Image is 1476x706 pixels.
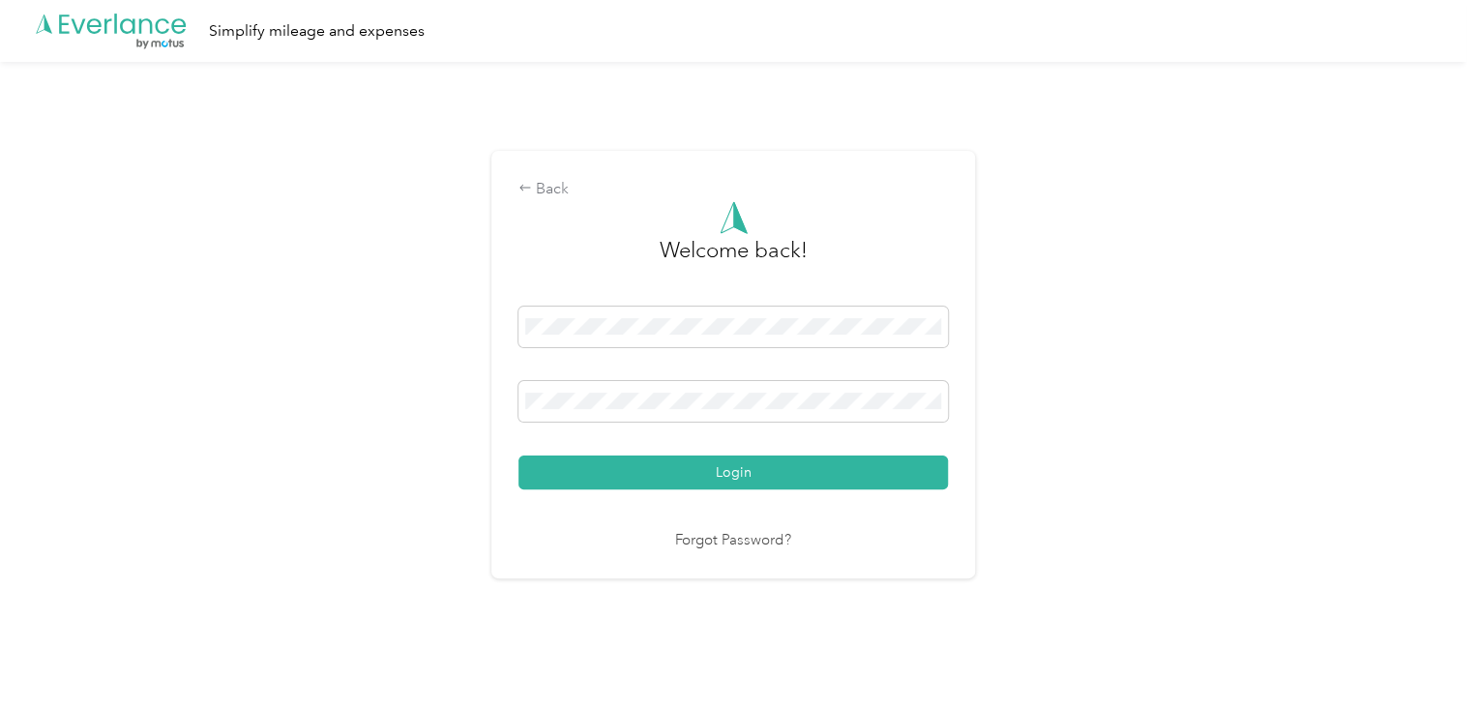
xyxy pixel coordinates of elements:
[209,19,425,44] div: Simplify mileage and expenses
[675,530,791,552] a: Forgot Password?
[518,456,948,489] button: Login
[660,234,808,286] h3: greeting
[518,178,948,201] div: Back
[1368,598,1476,706] iframe: Everlance-gr Chat Button Frame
